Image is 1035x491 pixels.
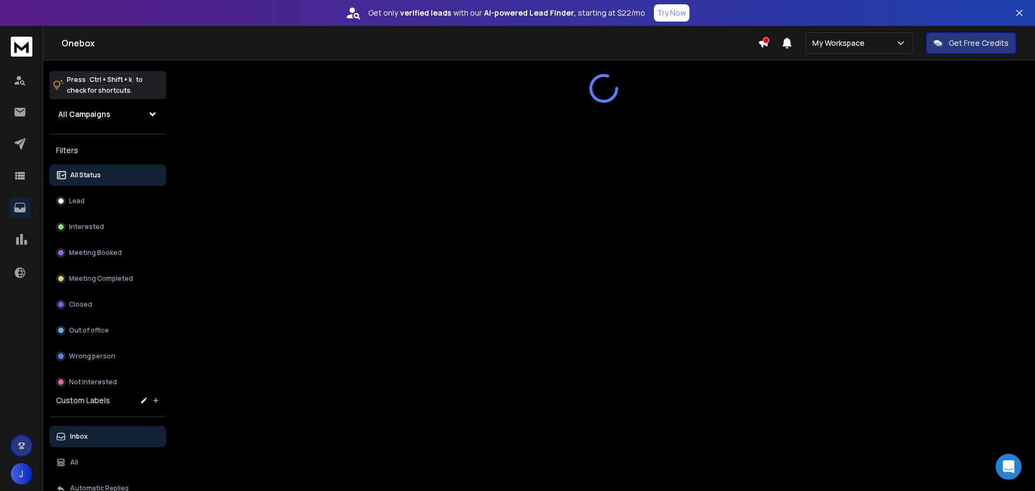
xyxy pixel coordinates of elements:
[368,8,645,18] p: Get only with our starting at $22/mo
[69,223,104,231] p: Interested
[484,8,576,18] strong: AI-powered Lead Finder,
[69,326,109,335] p: Out of office
[50,320,166,341] button: Out of office
[50,143,166,158] h3: Filters
[50,426,166,447] button: Inbox
[88,73,134,86] span: Ctrl + Shift + k
[812,38,869,49] p: My Workspace
[69,378,117,386] p: Not Interested
[657,8,686,18] p: Try Now
[58,109,111,120] h1: All Campaigns
[50,294,166,315] button: Closed
[50,371,166,393] button: Not Interested
[400,8,451,18] strong: verified leads
[50,345,166,367] button: Wrong person
[11,463,32,485] button: J
[949,38,1009,49] p: Get Free Credits
[70,432,88,441] p: Inbox
[69,352,115,361] p: Wrong person
[50,452,166,473] button: All
[69,300,92,309] p: Closed
[50,164,166,186] button: All Status
[50,190,166,212] button: Lead
[69,197,85,205] p: Lead
[69,248,122,257] p: Meeting Booked
[70,171,101,179] p: All Status
[67,74,143,96] p: Press to check for shortcuts.
[11,37,32,57] img: logo
[50,103,166,125] button: All Campaigns
[654,4,689,22] button: Try Now
[50,216,166,238] button: Interested
[926,32,1016,54] button: Get Free Credits
[996,454,1022,480] div: Open Intercom Messenger
[70,458,78,467] p: All
[61,37,758,50] h1: Onebox
[50,268,166,289] button: Meeting Completed
[56,395,110,406] h3: Custom Labels
[50,242,166,264] button: Meeting Booked
[69,274,133,283] p: Meeting Completed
